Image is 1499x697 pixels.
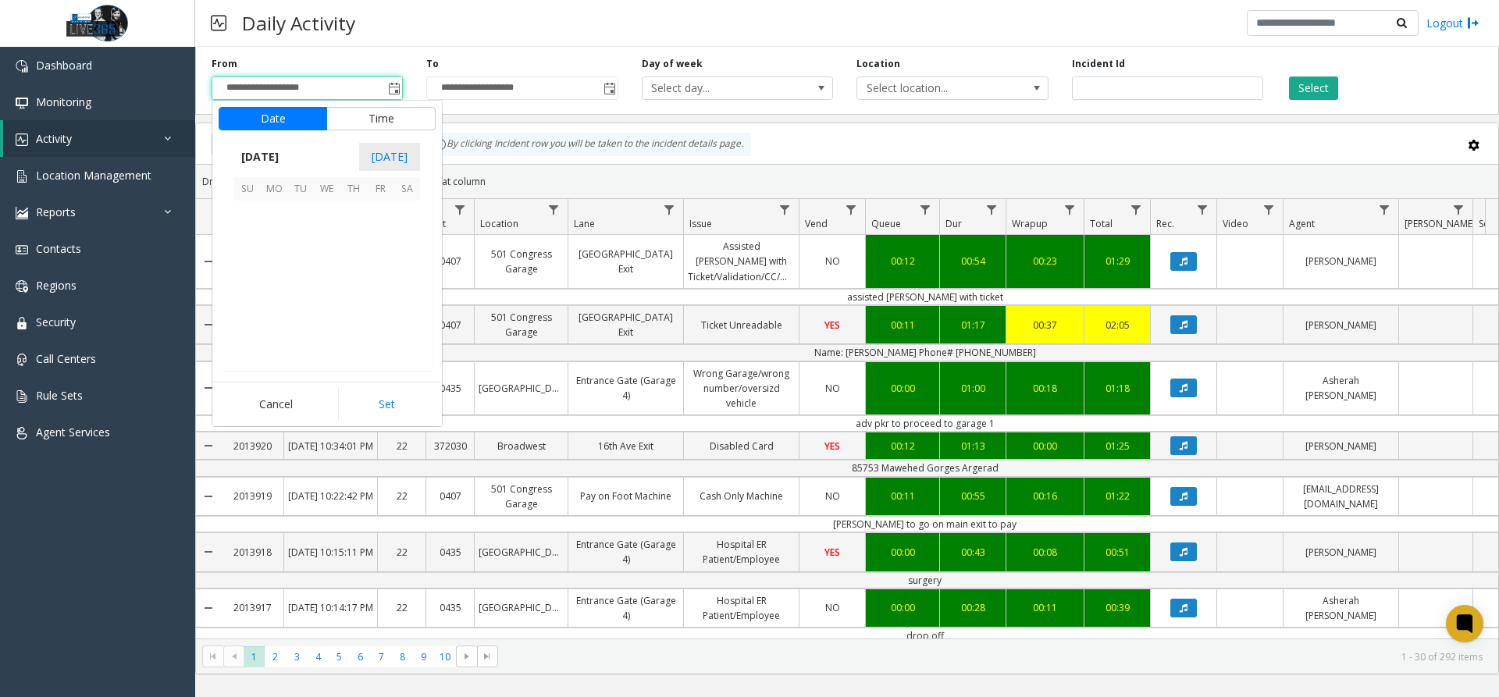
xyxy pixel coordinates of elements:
[1448,199,1469,220] a: Parker Filter Menu
[16,317,28,329] img: 'icon'
[1192,199,1213,220] a: Rec. Filter Menu
[261,177,287,201] th: Mo
[643,77,795,99] span: Select day...
[568,435,683,457] a: 16th Ave Exit
[1289,217,1315,230] span: Agent
[16,207,28,219] img: 'icon'
[477,645,498,667] span: Go to the last page
[944,489,1002,503] div: 00:55
[3,120,195,157] a: Activity
[367,177,393,201] th: Fr
[1072,57,1125,71] label: Incident Id
[944,381,1002,396] div: 01:00
[456,645,477,667] span: Go to the next page
[774,199,796,220] a: Issue Filter Menu
[426,57,439,71] label: To
[284,596,377,619] a: [DATE] 10:14:17 PM
[825,489,840,503] span: NO
[212,57,237,71] label: From
[857,77,1009,99] span: Select location...
[196,583,221,633] a: Collapse Details
[1284,435,1398,457] a: [PERSON_NAME]
[866,541,939,564] a: 00:00
[36,131,72,146] span: Activity
[1284,314,1398,336] a: [PERSON_NAME]
[568,369,683,407] a: Entrance Gate (Garage 4)
[841,199,862,220] a: Vend Filter Menu
[870,545,935,560] div: 00:00
[684,235,799,288] a: Assisted [PERSON_NAME] with Ticket/Validation/CC/monthly
[196,229,221,294] a: Collapse Details
[1088,600,1146,615] div: 00:39
[219,387,333,421] button: Cancel
[1006,435,1084,457] a: 00:00
[684,362,799,415] a: Wrong Garage/wrong number/oversizd vehicle
[866,485,939,507] a: 00:11
[244,646,265,667] span: Page 1
[234,145,286,169] span: [DATE]
[1010,318,1080,332] div: 00:37
[915,199,936,220] a: Queue Filter Menu
[435,646,456,667] span: Page 10
[1010,545,1080,560] div: 00:08
[684,485,799,507] a: Cash Only Machine
[284,435,377,457] a: [DATE] 10:34:01 PM
[308,646,329,667] span: Page 4
[944,600,1002,615] div: 00:28
[196,199,1498,638] div: Data table
[799,485,865,507] a: NO
[600,77,618,99] span: Toggle popup
[196,356,221,421] a: Collapse Details
[1010,489,1080,503] div: 00:16
[1284,250,1398,272] a: [PERSON_NAME]
[196,426,221,465] a: Collapse Details
[480,217,518,230] span: Location
[359,143,420,171] span: [DATE]
[1084,541,1150,564] a: 00:51
[36,388,83,403] span: Rule Sets
[1006,485,1084,507] a: 00:16
[1090,217,1113,230] span: Total
[36,168,151,183] span: Location Management
[1289,76,1338,100] button: Select
[568,589,683,627] a: Entrance Gate (Garage 4)
[944,318,1002,332] div: 01:17
[940,250,1006,272] a: 00:54
[36,204,76,219] span: Reports
[475,377,568,400] a: [GEOGRAPHIC_DATA]
[378,596,425,619] a: 22
[426,250,474,272] a: 0407
[1284,589,1398,627] a: Asherah [PERSON_NAME]
[870,318,935,332] div: 00:11
[870,254,935,268] div: 00:12
[825,601,840,614] span: NO
[461,650,473,663] span: Go to the next page
[16,244,28,256] img: 'icon'
[1006,314,1084,336] a: 00:37
[426,435,474,457] a: 372030
[1010,254,1080,268] div: 00:23
[481,650,493,663] span: Go to the last page
[1084,485,1150,507] a: 01:22
[944,545,1002,560] div: 00:43
[799,435,865,457] a: YES
[16,170,28,183] img: 'icon'
[870,489,935,503] div: 00:11
[221,541,283,564] a: 2013918
[866,435,939,457] a: 00:12
[36,58,92,73] span: Dashboard
[16,354,28,366] img: 'icon'
[475,541,568,564] a: [GEOGRAPHIC_DATA]
[1426,15,1479,31] a: Logout
[1010,439,1080,453] div: 00:00
[36,315,76,329] span: Security
[426,314,474,336] a: 0407
[426,133,751,156] div: By clicking Incident row you will be taken to the incident details page.
[36,241,81,256] span: Contacts
[378,435,425,457] a: 22
[340,177,367,201] th: Th
[314,177,340,201] th: We
[393,177,420,201] th: Sa
[568,306,683,343] a: [GEOGRAPHIC_DATA] Exit
[659,199,680,220] a: Lane Filter Menu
